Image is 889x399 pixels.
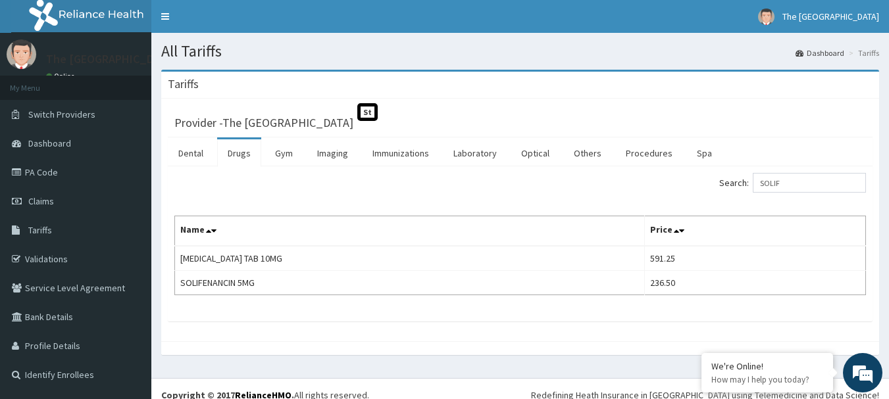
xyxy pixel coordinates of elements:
td: 591.25 [644,246,865,271]
span: Claims [28,195,54,207]
span: The [GEOGRAPHIC_DATA] [782,11,879,22]
a: Dental [168,139,214,167]
div: Chat with us now [68,74,221,91]
h1: All Tariffs [161,43,879,60]
label: Search: [719,173,866,193]
li: Tariffs [846,47,879,59]
input: Search: [753,173,866,193]
img: User Image [758,9,775,25]
span: Switch Providers [28,108,95,120]
a: Laboratory [443,139,507,167]
a: Procedures [615,139,683,167]
th: Price [644,216,865,246]
textarea: Type your message and hit 'Enter' [7,262,251,308]
span: St [357,103,378,121]
a: Drugs [217,139,261,167]
img: User Image [7,39,36,69]
td: SOLIFENANCIN 5MG [175,271,645,295]
span: Dashboard [28,137,71,149]
a: Dashboard [796,47,844,59]
img: d_794563401_company_1708531726252_794563401 [24,66,53,99]
a: Optical [511,139,560,167]
h3: Tariffs [168,78,199,90]
span: Tariffs [28,224,52,236]
p: How may I help you today? [711,374,823,385]
a: Spa [686,139,723,167]
a: Imaging [307,139,359,167]
h3: Provider - The [GEOGRAPHIC_DATA] [174,117,353,129]
td: 236.50 [644,271,865,295]
span: We're online! [76,117,182,250]
td: [MEDICAL_DATA] TAB 10MG [175,246,645,271]
a: Immunizations [362,139,440,167]
div: Minimize live chat window [216,7,247,38]
p: The [GEOGRAPHIC_DATA] [46,53,178,65]
th: Name [175,216,645,246]
div: We're Online! [711,360,823,372]
a: Gym [265,139,303,167]
a: Online [46,72,78,81]
a: Others [563,139,612,167]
